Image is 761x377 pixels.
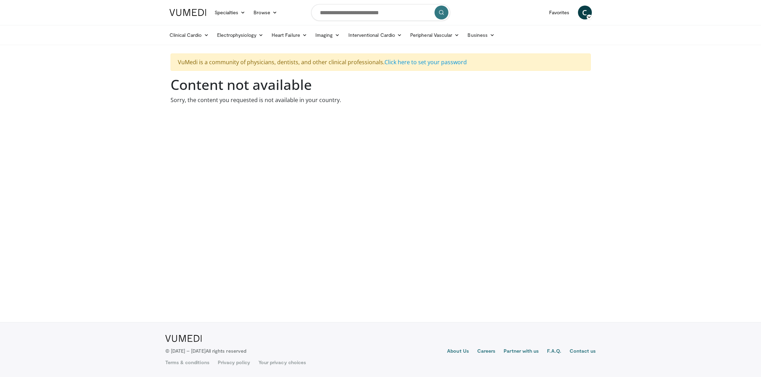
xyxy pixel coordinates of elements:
[171,96,591,104] p: Sorry, the content you requested is not available in your country.
[171,53,591,71] div: VuMedi is a community of physicians, dentists, and other clinical professionals.
[463,28,499,42] a: Business
[206,348,246,354] span: All rights reserved
[213,28,267,42] a: Electrophysiology
[578,6,592,19] a: C
[169,9,206,16] img: VuMedi Logo
[218,359,250,366] a: Privacy policy
[547,347,561,356] a: F.A.Q.
[258,359,306,366] a: Your privacy choices
[447,347,469,356] a: About Us
[570,347,596,356] a: Contact us
[165,359,209,366] a: Terms & conditions
[504,347,539,356] a: Partner with us
[477,347,496,356] a: Careers
[267,28,311,42] a: Heart Failure
[406,28,463,42] a: Peripheral Vascular
[249,6,281,19] a: Browse
[165,347,247,354] p: © [DATE] – [DATE]
[311,28,344,42] a: Imaging
[165,335,202,342] img: VuMedi Logo
[311,4,450,21] input: Search topics, interventions
[165,28,213,42] a: Clinical Cardio
[384,58,467,66] a: Click here to set your password
[545,6,574,19] a: Favorites
[344,28,406,42] a: Interventional Cardio
[210,6,250,19] a: Specialties
[171,76,591,93] h1: Content not available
